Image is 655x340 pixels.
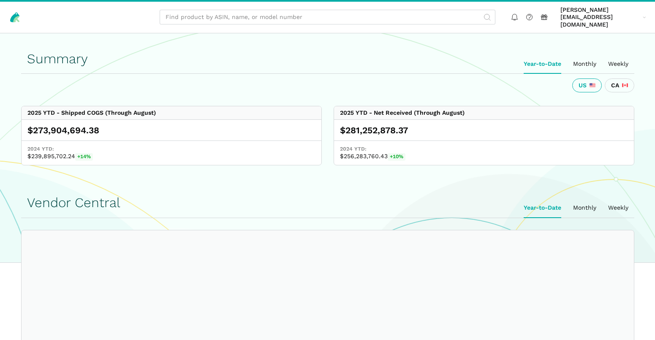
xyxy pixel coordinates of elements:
[27,153,315,161] span: $239,895,702.24
[518,198,567,218] ui-tab: Year-to-Date
[160,10,495,24] input: Find product by ASIN, name, or model number
[590,82,595,88] img: 226-united-states-3a775d967d35a21fe9d819e24afa6dfbf763e8f1ec2e2b5a04af89618ae55acb.svg
[560,6,640,29] span: [PERSON_NAME][EMAIL_ADDRESS][DOMAIN_NAME]
[622,82,628,88] img: 243-canada-6dcbff6b5ddfbc3d576af9e026b5d206327223395eaa30c1e22b34077c083801.svg
[602,54,634,74] ui-tab: Weekly
[579,82,587,89] span: US
[27,195,628,210] h1: Vendor Central
[602,198,634,218] ui-tab: Weekly
[340,124,628,136] div: $281,252,878.37
[27,109,156,117] div: 2025 YTD - Shipped COGS (Through August)
[557,5,649,30] a: [PERSON_NAME][EMAIL_ADDRESS][DOMAIN_NAME]
[340,109,465,117] div: 2025 YTD - Net Received (Through August)
[27,51,628,66] h1: Summary
[611,82,619,89] span: CA
[518,54,567,74] ui-tab: Year-to-Date
[340,146,628,153] span: 2024 YTD:
[75,153,93,161] span: +14%
[27,124,315,136] div: $273,904,694.38
[567,54,602,74] ui-tab: Monthly
[567,198,602,218] ui-tab: Monthly
[340,153,628,161] span: $256,283,760.43
[27,146,315,153] span: 2024 YTD:
[388,153,406,161] span: +10%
